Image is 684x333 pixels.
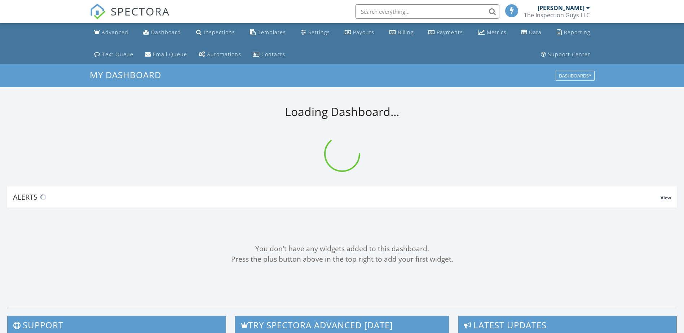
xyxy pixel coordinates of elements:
div: Dashboards [559,74,591,79]
div: Metrics [487,29,507,36]
span: My Dashboard [90,69,161,81]
span: SPECTORA [111,4,170,19]
div: Settings [308,29,330,36]
div: Payments [437,29,463,36]
a: Automations (Basic) [196,48,244,61]
div: Email Queue [153,51,187,58]
div: Reporting [564,29,590,36]
div: Data [529,29,542,36]
div: Support Center [548,51,590,58]
div: Alerts [13,192,661,202]
a: Metrics [475,26,509,39]
a: Inspections [193,26,238,39]
div: You don't have any widgets added to this dashboard. [7,244,677,254]
div: Billing [398,29,414,36]
div: Payouts [353,29,374,36]
a: SPECTORA [90,10,170,25]
img: The Best Home Inspection Software - Spectora [90,4,106,19]
button: Dashboards [556,71,595,81]
div: Templates [258,29,286,36]
a: Data [518,26,544,39]
a: Text Queue [91,48,136,61]
div: Dashboard [151,29,181,36]
a: Contacts [250,48,288,61]
div: The Inspection Guys LLC [524,12,590,19]
div: Text Queue [102,51,133,58]
div: Advanced [102,29,128,36]
a: Advanced [91,26,131,39]
div: Inspections [204,29,235,36]
a: Reporting [554,26,593,39]
input: Search everything... [355,4,499,19]
div: [PERSON_NAME] [538,4,584,12]
a: Payments [425,26,466,39]
a: Payouts [342,26,377,39]
a: Templates [247,26,289,39]
span: View [661,195,671,201]
a: Support Center [538,48,593,61]
div: Contacts [261,51,285,58]
div: Automations [207,51,241,58]
a: Settings [298,26,333,39]
a: Email Queue [142,48,190,61]
div: Press the plus button above in the top right to add your first widget. [7,254,677,265]
a: Dashboard [140,26,184,39]
a: Billing [387,26,416,39]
